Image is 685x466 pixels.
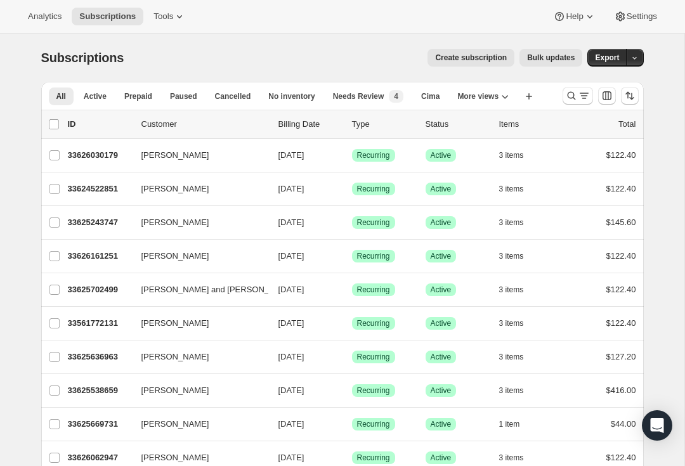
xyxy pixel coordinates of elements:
[598,87,616,105] button: Customize table column order and visibility
[357,184,390,194] span: Recurring
[457,91,499,101] span: More views
[431,419,452,429] span: Active
[435,53,507,63] span: Create subscription
[141,451,209,464] span: [PERSON_NAME]
[527,53,575,63] span: Bulk updates
[72,8,143,25] button: Subscriptions
[606,217,636,227] span: $145.60
[68,250,131,262] p: 33626161251
[68,451,131,464] p: 33626062947
[134,380,261,401] button: [PERSON_NAME]
[41,51,124,65] span: Subscriptions
[278,251,304,261] span: [DATE]
[563,87,593,105] button: Search and filter results
[499,184,524,194] span: 3 items
[68,180,636,198] div: 33624522851[PERSON_NAME][DATE]SuccessRecurringSuccessActive3 items$122.40
[333,91,384,101] span: Needs Review
[394,91,398,101] span: 4
[499,318,524,328] span: 3 items
[450,87,516,105] button: More views
[357,352,390,362] span: Recurring
[611,419,636,429] span: $44.00
[499,217,524,228] span: 3 items
[357,318,390,328] span: Recurring
[499,251,524,261] span: 3 items
[431,217,452,228] span: Active
[499,118,563,131] div: Items
[134,145,261,165] button: [PERSON_NAME]
[28,11,62,22] span: Analytics
[627,11,657,22] span: Settings
[352,118,415,131] div: Type
[499,419,520,429] span: 1 item
[68,418,131,430] p: 33625669731
[499,214,538,231] button: 3 items
[134,414,261,434] button: [PERSON_NAME]
[278,419,304,429] span: [DATE]
[499,382,538,399] button: 3 items
[499,415,534,433] button: 1 item
[357,251,390,261] span: Recurring
[134,347,261,367] button: [PERSON_NAME]
[499,352,524,362] span: 3 items
[421,91,440,101] span: Cima
[141,183,209,195] span: [PERSON_NAME]
[606,285,636,294] span: $122.40
[68,216,131,229] p: 33625243747
[606,385,636,395] span: $416.00
[499,385,524,396] span: 3 items
[134,212,261,233] button: [PERSON_NAME]
[20,8,69,25] button: Analytics
[141,317,209,330] span: [PERSON_NAME]
[278,318,304,328] span: [DATE]
[606,453,636,462] span: $122.40
[141,384,209,397] span: [PERSON_NAME]
[68,146,636,164] div: 33626030179[PERSON_NAME][DATE]SuccessRecurringSuccessActive3 items$122.40
[357,453,390,463] span: Recurring
[431,251,452,261] span: Active
[431,385,452,396] span: Active
[357,385,390,396] span: Recurring
[68,415,636,433] div: 33625669731[PERSON_NAME][DATE]SuccessRecurringSuccessActive1 item$44.00
[431,453,452,463] span: Active
[68,348,636,366] div: 33625636963[PERSON_NAME][DATE]SuccessRecurringSuccessActive3 items$127.20
[68,317,131,330] p: 33561772131
[499,453,524,463] span: 3 items
[427,49,514,67] button: Create subscription
[499,247,538,265] button: 3 items
[499,281,538,299] button: 3 items
[499,180,538,198] button: 3 items
[357,217,390,228] span: Recurring
[357,150,390,160] span: Recurring
[68,281,636,299] div: 33625702499[PERSON_NAME] and [PERSON_NAME][DATE]SuccessRecurringSuccessActive3 items$122.40
[56,91,66,101] span: All
[278,184,304,193] span: [DATE]
[357,285,390,295] span: Recurring
[68,118,131,131] p: ID
[84,91,107,101] span: Active
[595,53,619,63] span: Export
[141,149,209,162] span: [PERSON_NAME]
[606,352,636,361] span: $127.20
[134,280,261,300] button: [PERSON_NAME] and [PERSON_NAME]
[79,11,136,22] span: Subscriptions
[141,283,296,296] span: [PERSON_NAME] and [PERSON_NAME]
[431,318,452,328] span: Active
[215,91,251,101] span: Cancelled
[68,149,131,162] p: 33626030179
[68,183,131,195] p: 33624522851
[68,384,131,397] p: 33625538659
[499,285,524,295] span: 3 items
[519,49,582,67] button: Bulk updates
[426,118,489,131] p: Status
[499,348,538,366] button: 3 items
[499,146,538,164] button: 3 items
[606,150,636,160] span: $122.40
[519,87,539,105] button: Create new view
[499,150,524,160] span: 3 items
[545,8,603,25] button: Help
[431,352,452,362] span: Active
[499,314,538,332] button: 3 items
[68,314,636,332] div: 33561772131[PERSON_NAME][DATE]SuccessRecurringSuccessActive3 items$122.40
[68,118,636,131] div: IDCustomerBilling DateTypeStatusItemsTotal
